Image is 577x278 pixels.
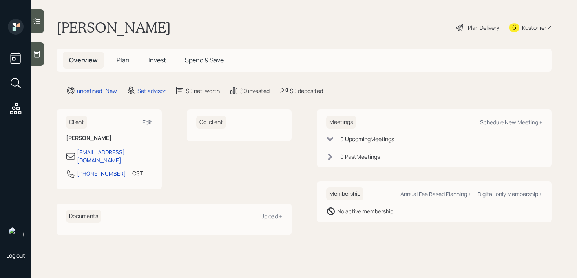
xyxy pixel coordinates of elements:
[196,116,226,129] h6: Co-client
[137,87,166,95] div: Set advisor
[186,87,220,95] div: $0 net-worth
[66,135,152,142] h6: [PERSON_NAME]
[340,153,380,161] div: 0 Past Meeting s
[260,213,282,220] div: Upload +
[326,116,356,129] h6: Meetings
[69,56,98,64] span: Overview
[57,19,171,36] h1: [PERSON_NAME]
[66,116,87,129] h6: Client
[340,135,394,143] div: 0 Upcoming Meeting s
[400,190,471,198] div: Annual Fee Based Planning +
[142,118,152,126] div: Edit
[478,190,542,198] div: Digital-only Membership +
[77,148,152,164] div: [EMAIL_ADDRESS][DOMAIN_NAME]
[185,56,224,64] span: Spend & Save
[337,207,393,215] div: No active membership
[132,169,143,177] div: CST
[148,56,166,64] span: Invest
[480,118,542,126] div: Schedule New Meeting +
[6,252,25,259] div: Log out
[468,24,499,32] div: Plan Delivery
[326,187,363,200] h6: Membership
[77,87,117,95] div: undefined · New
[66,210,101,223] h6: Documents
[522,24,546,32] div: Kustomer
[240,87,270,95] div: $0 invested
[77,169,126,178] div: [PHONE_NUMBER]
[8,227,24,242] img: retirable_logo.png
[117,56,130,64] span: Plan
[290,87,323,95] div: $0 deposited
